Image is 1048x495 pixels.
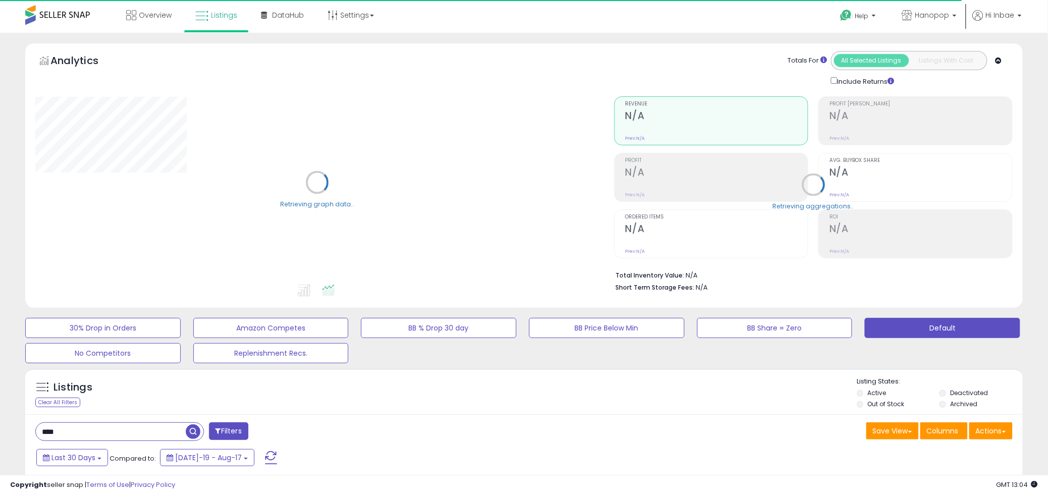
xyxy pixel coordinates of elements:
[969,422,1013,439] button: Actions
[160,449,254,466] button: [DATE]-19 - Aug-17
[131,480,175,489] a: Privacy Policy
[175,453,242,463] span: [DATE]-19 - Aug-17
[909,54,984,67] button: Listings With Cost
[50,53,118,70] h5: Analytics
[529,318,685,338] button: BB Price Below Min
[915,10,950,20] span: Hanopop
[697,318,853,338] button: BB Share = Zero
[193,343,349,363] button: Replenishment Recs.
[997,480,1038,489] span: 2025-09-17 13:04 GMT
[867,389,886,397] label: Active
[209,422,248,440] button: Filters
[10,480,175,490] div: seller snap | |
[950,389,988,397] label: Deactivated
[54,380,92,395] h5: Listings
[840,9,853,22] i: Get Help
[51,453,95,463] span: Last 30 Days
[211,10,237,20] span: Listings
[857,377,1023,387] p: Listing States:
[867,400,904,408] label: Out of Stock
[865,318,1020,338] button: Default
[832,2,886,33] a: Help
[823,75,907,86] div: Include Returns
[855,12,869,20] span: Help
[36,449,108,466] button: Last 30 Days
[25,318,181,338] button: 30% Drop in Orders
[10,480,47,489] strong: Copyright
[950,400,977,408] label: Archived
[110,454,156,463] span: Compared to:
[834,54,909,67] button: All Selected Listings
[86,480,129,489] a: Terms of Use
[773,202,854,211] div: Retrieving aggregations..
[973,10,1022,33] a: Hi Inbae
[920,422,968,439] button: Columns
[986,10,1015,20] span: Hi Inbae
[927,426,959,436] span: Columns
[35,398,80,407] div: Clear All Filters
[866,422,919,439] button: Save View
[193,318,349,338] button: Amazon Competes
[139,10,172,20] span: Overview
[25,343,181,363] button: No Competitors
[280,200,354,209] div: Retrieving graph data..
[361,318,516,338] button: BB % Drop 30 day
[272,10,304,20] span: DataHub
[788,56,827,66] div: Totals For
